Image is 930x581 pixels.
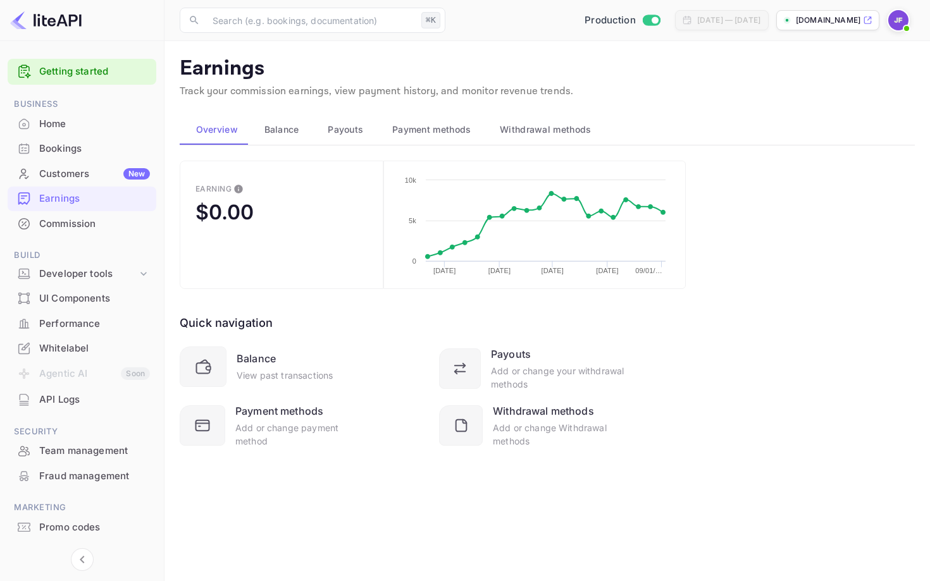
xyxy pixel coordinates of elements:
[488,267,511,274] text: [DATE]
[8,425,156,439] span: Security
[123,168,150,180] div: New
[8,336,156,360] a: Whitelabel
[8,112,156,135] a: Home
[8,112,156,137] div: Home
[180,84,915,99] p: Track your commission earnings, view payment history, and monitor revenue trends.
[8,212,156,235] a: Commission
[542,267,564,274] text: [DATE]
[796,15,860,26] p: [DOMAIN_NAME]
[421,12,440,28] div: ⌘K
[888,10,908,30] img: Jenny Frimer
[433,267,456,274] text: [DATE]
[235,403,323,419] div: Payment methods
[500,122,591,137] span: Withdrawal methods
[8,187,156,210] a: Earnings
[195,184,232,193] div: Earning
[195,200,254,224] div: $0.00
[8,286,156,311] div: UI Components
[8,263,156,285] div: Developer tools
[180,314,273,331] div: Quick navigation
[8,439,156,462] a: Team management
[8,515,156,540] div: Promo codes
[8,388,156,411] a: API Logs
[493,421,625,448] div: Add or change Withdrawal methods
[39,393,150,407] div: API Logs
[39,64,150,79] a: Getting started
[39,317,150,331] div: Performance
[196,122,238,137] span: Overview
[71,548,94,571] button: Collapse navigation
[39,167,150,181] div: Customers
[180,56,915,82] p: Earnings
[491,364,625,391] div: Add or change your withdrawal methods
[8,515,156,539] a: Promo codes
[39,217,150,231] div: Commission
[8,137,156,161] div: Bookings
[39,267,137,281] div: Developer tools
[8,464,156,487] a: Fraud management
[10,10,82,30] img: LiteAPI logo
[39,444,150,458] div: Team management
[205,8,416,33] input: Search (e.g. bookings, documentation)
[404,176,416,184] text: 10k
[8,248,156,262] span: Build
[8,59,156,85] div: Getting started
[235,421,366,448] div: Add or change payment method
[8,312,156,336] div: Performance
[8,312,156,335] a: Performance
[180,114,915,145] div: scrollable auto tabs example
[39,142,150,156] div: Bookings
[8,162,156,185] a: CustomersNew
[39,520,150,535] div: Promo codes
[8,388,156,412] div: API Logs
[8,439,156,463] div: Team management
[228,179,249,199] button: This is the amount of confirmed commission that will be paid to you on the next scheduled deposit
[39,117,150,131] div: Home
[8,187,156,211] div: Earnings
[585,13,636,28] span: Production
[264,122,299,137] span: Balance
[180,161,383,289] button: EarningThis is the amount of confirmed commission that will be paid to you on the next scheduled ...
[237,369,333,382] div: View past transactions
[39,341,150,356] div: Whitelabel
[8,501,156,515] span: Marketing
[8,464,156,489] div: Fraud management
[39,291,150,306] div: UI Components
[636,267,663,274] text: 09/01/…
[392,122,471,137] span: Payment methods
[491,346,531,362] div: Payouts
[39,469,150,484] div: Fraud management
[409,217,416,224] text: 5k
[8,212,156,236] div: Commission
[580,13,665,28] div: Switch to Sandbox mode
[8,162,156,187] div: CustomersNew
[412,257,416,265] text: 0
[493,403,594,419] div: Withdrawal methods
[328,122,363,137] span: Payouts
[697,15,760,26] div: [DATE] — [DATE]
[8,286,156,310] a: UI Components
[8,137,156,160] a: Bookings
[39,192,150,206] div: Earnings
[8,97,156,111] span: Business
[237,351,276,366] div: Balance
[596,267,618,274] text: [DATE]
[8,336,156,361] div: Whitelabel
